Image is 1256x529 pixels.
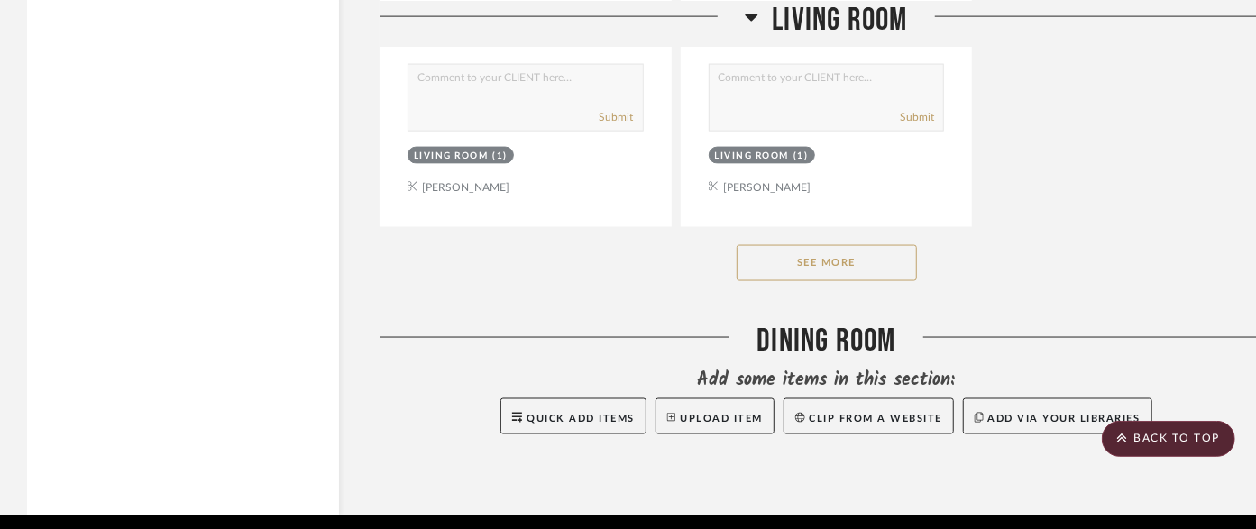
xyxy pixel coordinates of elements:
button: Submit [600,109,634,125]
div: Living Room [715,150,790,163]
div: Living Room [414,150,489,163]
scroll-to-top-button: BACK TO TOP [1102,421,1235,457]
button: See More [737,245,917,281]
button: Upload Item [656,398,775,434]
button: Clip from a website [784,398,954,434]
button: Quick Add Items [500,398,646,434]
div: (1) [493,150,509,163]
button: Submit [900,109,934,125]
button: Add via your libraries [963,398,1152,434]
span: Quick Add Items [527,414,635,424]
div: (1) [793,150,809,163]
